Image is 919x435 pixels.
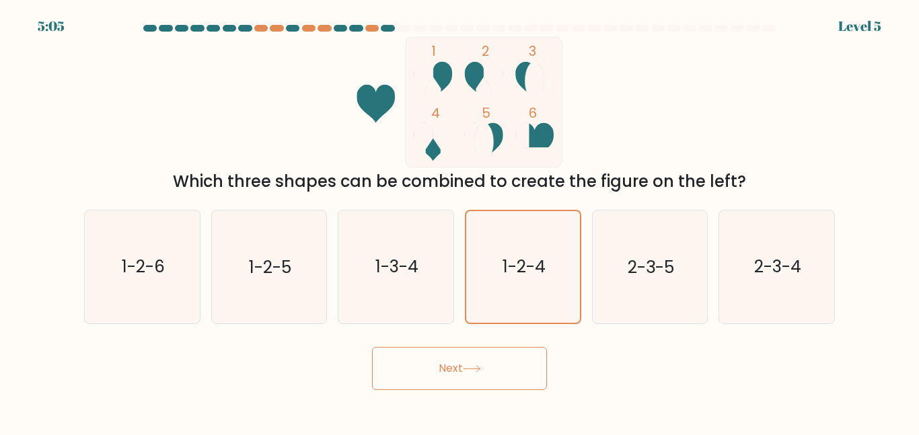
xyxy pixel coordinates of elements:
text: 2-3-5 [628,255,674,278]
text: 1-2-6 [122,255,165,278]
tspan: 4 [431,104,440,122]
tspan: 3 [529,42,536,61]
text: 1-2-4 [503,255,546,278]
tspan: 1 [431,42,436,61]
text: 1-2-5 [249,255,291,278]
div: 5:05 [38,16,65,36]
tspan: 5 [482,104,490,122]
text: 1-3-4 [375,255,418,278]
div: Which three shapes can be combined to create the figure on the left? [92,169,827,194]
div: Level 5 [838,16,881,36]
text: 2-3-4 [754,255,801,278]
tspan: 2 [482,42,489,61]
button: Next [372,347,547,390]
tspan: 6 [529,104,537,122]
